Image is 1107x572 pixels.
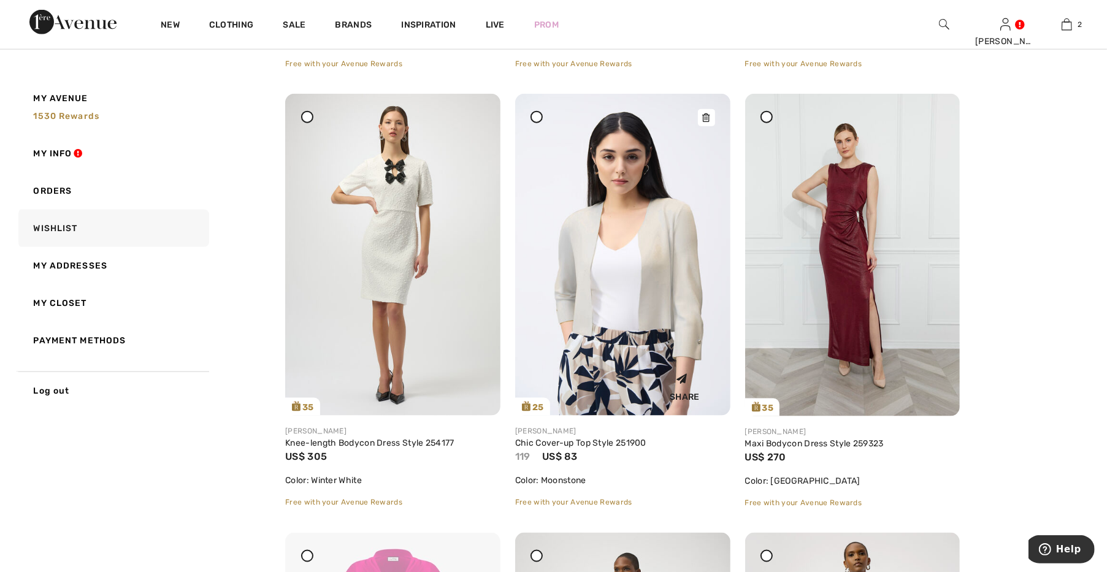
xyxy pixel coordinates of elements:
img: joseph-ribkoff-sweaters-cardigans-moonstone_251900b_1_c98f_search.jpg [515,94,730,416]
span: 1530 rewards [34,111,99,121]
div: Color: Moonstone [515,474,730,487]
span: 119 [515,451,531,462]
a: Payment Methods [16,322,209,359]
a: Clothing [209,20,253,32]
a: Orders [16,172,209,210]
a: Brands [335,20,372,32]
iframe: Opens a widget where you can find more information [1028,535,1095,566]
a: Maxi Bodycon Dress Style 259323 [745,438,884,449]
img: search the website [939,17,949,32]
img: joseph-ribkoff-dresses-jumpsuits-winter-white_254177b_2_e2c8_search.jpg [285,94,500,416]
a: Sign In [1000,18,1011,30]
span: 2 [1078,19,1082,30]
a: Log out [16,372,209,410]
a: Sale [283,20,305,32]
div: [PERSON_NAME] [745,426,960,437]
a: My Info [16,135,209,172]
div: Free with your Avenue Rewards [515,497,730,508]
img: My Info [1000,17,1011,32]
img: frank-lyman-dresses-jumpsuits-bordeaux_259323b_3_edb3_search.jpg [745,94,960,416]
a: My Closet [16,284,209,322]
a: New [161,20,180,32]
img: My Bag [1062,17,1072,32]
div: Color: [GEOGRAPHIC_DATA] [745,475,960,487]
div: Free with your Avenue Rewards [745,58,960,69]
span: US$ 270 [745,451,786,463]
a: 35 [285,94,500,416]
div: Color: Winter White [285,474,500,487]
div: Free with your Avenue Rewards [515,58,730,69]
a: Live [486,18,505,31]
span: US$ 83 [542,451,578,462]
a: Prom [534,18,559,31]
a: Wishlist [16,210,209,247]
div: Free with your Avenue Rewards [745,497,960,508]
a: 2 [1036,17,1097,32]
a: My Addresses [16,247,209,284]
img: 1ère Avenue [29,10,117,34]
a: 35 [745,94,960,416]
a: 25 [515,94,730,416]
span: US$ 305 [285,451,327,462]
a: Chic Cover-up Top Style 251900 [515,438,646,448]
div: [PERSON_NAME] [285,425,500,437]
div: Free with your Avenue Rewards [285,58,500,69]
div: Free with your Avenue Rewards [285,497,500,508]
a: Knee-length Bodycon Dress Style 254177 [285,438,454,448]
div: Share [648,363,721,406]
div: [PERSON_NAME] [975,35,1035,48]
span: Inspiration [401,20,456,32]
div: [PERSON_NAME] [515,425,730,437]
span: My Avenue [34,92,88,105]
